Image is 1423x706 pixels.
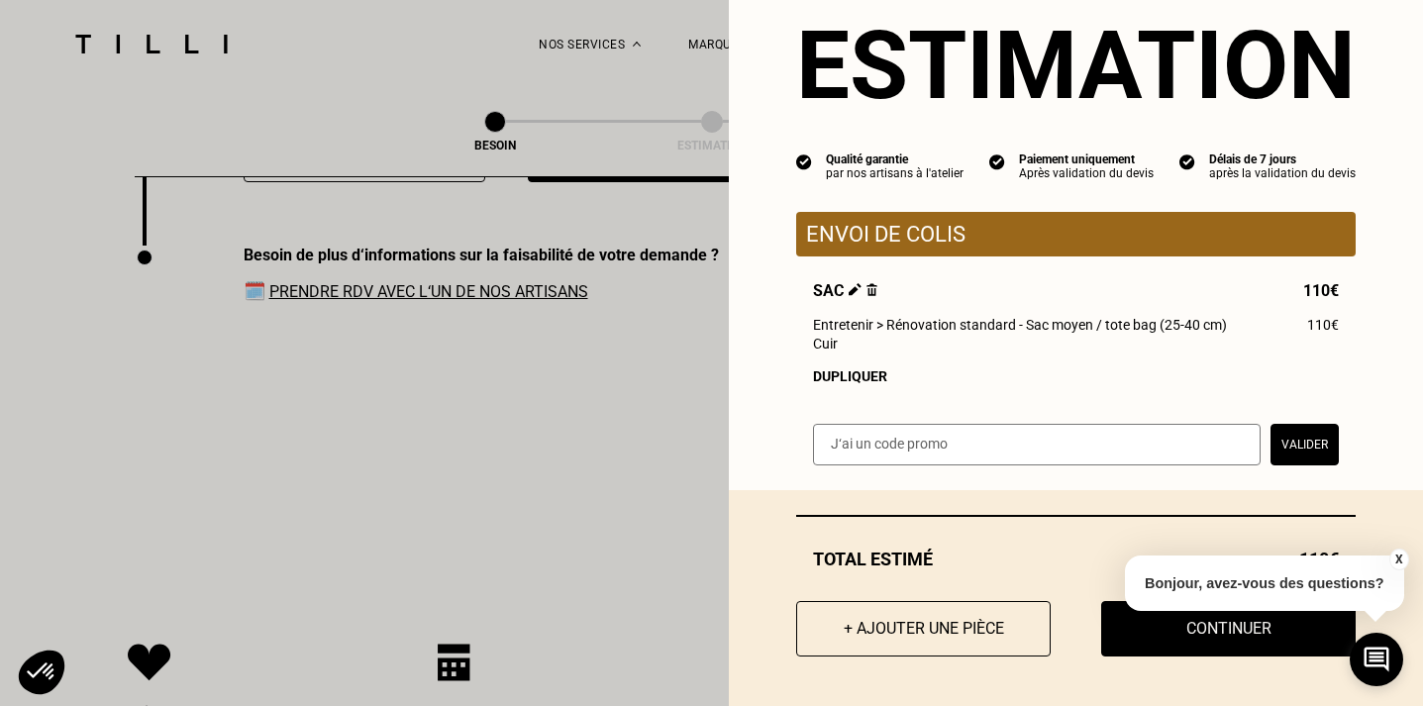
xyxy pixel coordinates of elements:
[813,336,838,352] span: Cuir
[796,152,812,170] img: icon list info
[796,549,1356,569] div: Total estimé
[1209,166,1356,180] div: après la validation du devis
[866,283,877,296] img: Supprimer
[849,283,862,296] img: Éditer
[1019,166,1154,180] div: Après validation du devis
[1271,424,1339,465] button: Valider
[796,601,1051,656] button: + Ajouter une pièce
[1388,549,1408,570] button: X
[813,368,1339,384] div: Dupliquer
[813,281,877,300] span: Sac
[806,222,1346,247] p: Envoi de colis
[813,424,1261,465] input: J‘ai un code promo
[1303,281,1339,300] span: 110€
[1179,152,1195,170] img: icon list info
[989,152,1005,170] img: icon list info
[1307,317,1339,333] span: 110€
[1125,555,1404,611] p: Bonjour, avez-vous des questions?
[1101,601,1356,656] button: Continuer
[1019,152,1154,166] div: Paiement uniquement
[796,10,1356,121] section: Estimation
[1209,152,1356,166] div: Délais de 7 jours
[826,152,964,166] div: Qualité garantie
[826,166,964,180] div: par nos artisans à l'atelier
[813,317,1227,333] span: Entretenir > Rénovation standard - Sac moyen / tote bag (25-40 cm)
